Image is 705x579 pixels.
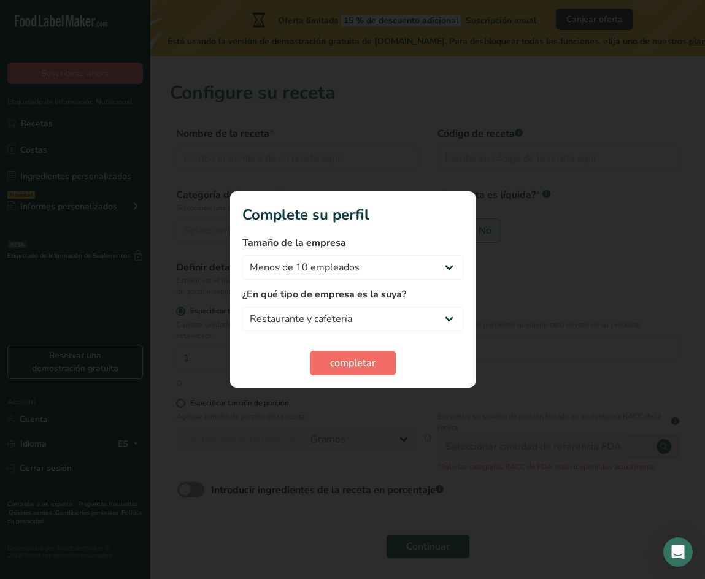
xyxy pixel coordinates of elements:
label: Tamaño de la empresa [242,236,463,250]
button: completar [310,351,396,375]
h1: Complete su perfil [242,204,463,226]
span: completar [330,356,376,370]
div: Open Intercom Messenger [663,537,693,567]
label: ¿En qué tipo de empresa es la suya? [242,287,463,302]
